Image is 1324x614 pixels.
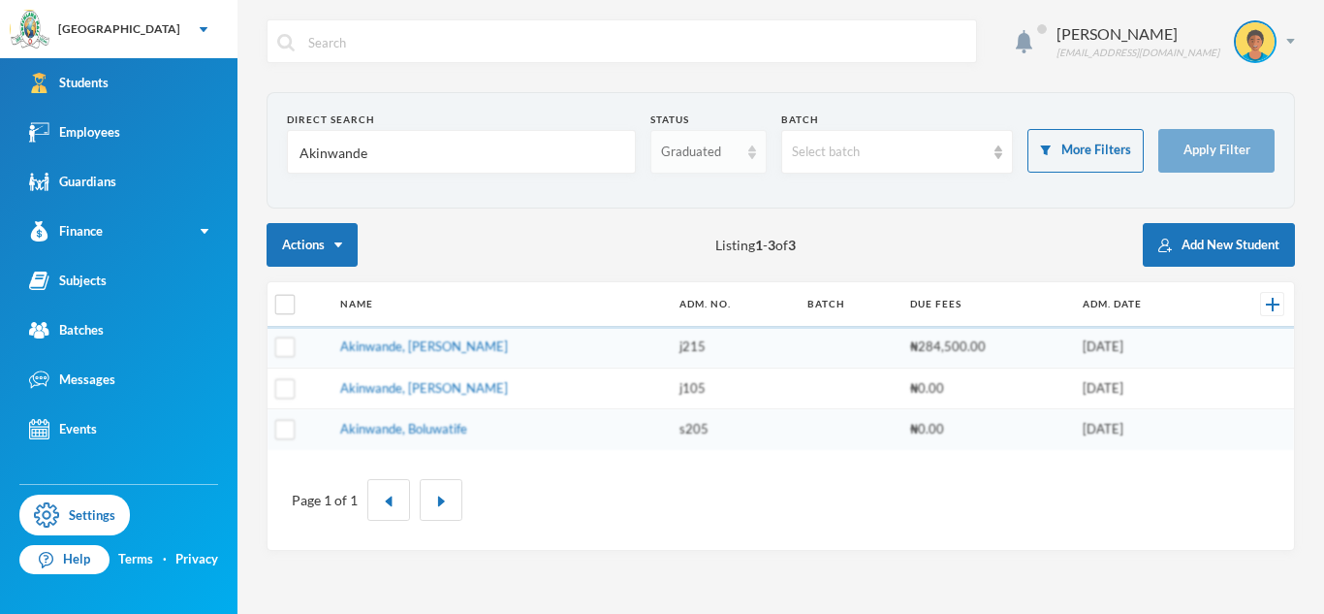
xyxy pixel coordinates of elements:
div: Events [29,419,97,439]
a: Akinwande, [PERSON_NAME] [340,380,508,396]
img: search [277,34,295,51]
div: Subjects [29,271,107,291]
b: 3 [788,237,796,253]
td: ₦0.00 [900,368,1072,409]
button: Apply Filter [1158,129,1275,173]
a: Settings [19,495,130,535]
th: Batch [798,282,901,327]
a: Terms [118,550,153,569]
div: Page 1 of 1 [292,490,358,510]
div: Status [650,113,767,127]
div: Direct Search [287,113,636,127]
td: j105 [670,368,798,409]
a: Akinwande, [PERSON_NAME] [340,339,508,354]
input: Name, Admin No, Phone number, Email Address [298,131,625,175]
img: + [1266,298,1279,311]
a: Help [19,545,110,574]
td: [DATE] [1073,327,1215,369]
td: j215 [670,327,798,369]
div: Graduated [661,143,739,162]
td: ₦284,500.00 [900,327,1072,369]
div: · [163,550,167,569]
img: STUDENT [1236,22,1275,61]
button: Add New Student [1143,223,1295,267]
div: [GEOGRAPHIC_DATA] [58,20,180,38]
td: s205 [670,409,798,450]
div: Students [29,73,109,93]
div: Guardians [29,172,116,192]
div: [EMAIL_ADDRESS][DOMAIN_NAME] [1056,46,1219,60]
th: Name [331,282,669,327]
div: Batch [781,113,1014,127]
td: [DATE] [1073,409,1215,450]
a: Akinwande, Boluwatife [340,421,467,436]
span: Listing - of [715,235,796,255]
a: Privacy [175,550,218,569]
input: Search [306,20,966,64]
th: Adm. No. [670,282,798,327]
div: Finance [29,221,103,242]
button: More Filters [1027,129,1144,173]
td: ₦0.00 [900,409,1072,450]
th: Adm. Date [1073,282,1215,327]
div: Employees [29,122,120,143]
div: Select batch [792,143,986,162]
div: Batches [29,320,104,340]
td: [DATE] [1073,368,1215,409]
div: [PERSON_NAME] [1056,22,1219,46]
div: Messages [29,370,115,390]
th: Due Fees [900,282,1072,327]
button: Actions [267,223,358,267]
b: 1 [755,237,763,253]
img: logo [11,11,49,49]
b: 3 [768,237,775,253]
